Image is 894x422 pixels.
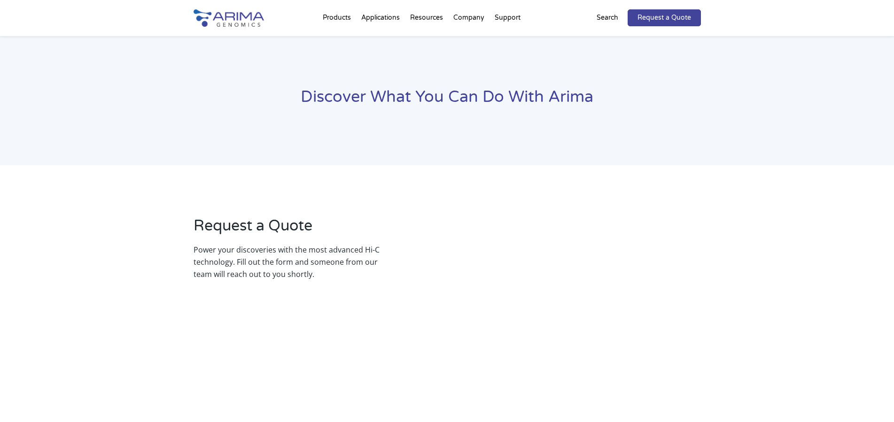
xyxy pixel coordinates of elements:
h1: Discover What You Can Do With Arima [194,86,701,115]
a: Request a Quote [628,9,701,26]
iframe: Chat Widget [684,45,894,422]
p: Search [597,12,618,24]
h2: Request a Quote [194,215,380,244]
div: Widget de chat [684,45,894,422]
img: Arima-Genomics-logo [194,9,264,27]
p: Power your discoveries with the most advanced Hi-C technology. Fill out the form and someone from... [194,244,380,280]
